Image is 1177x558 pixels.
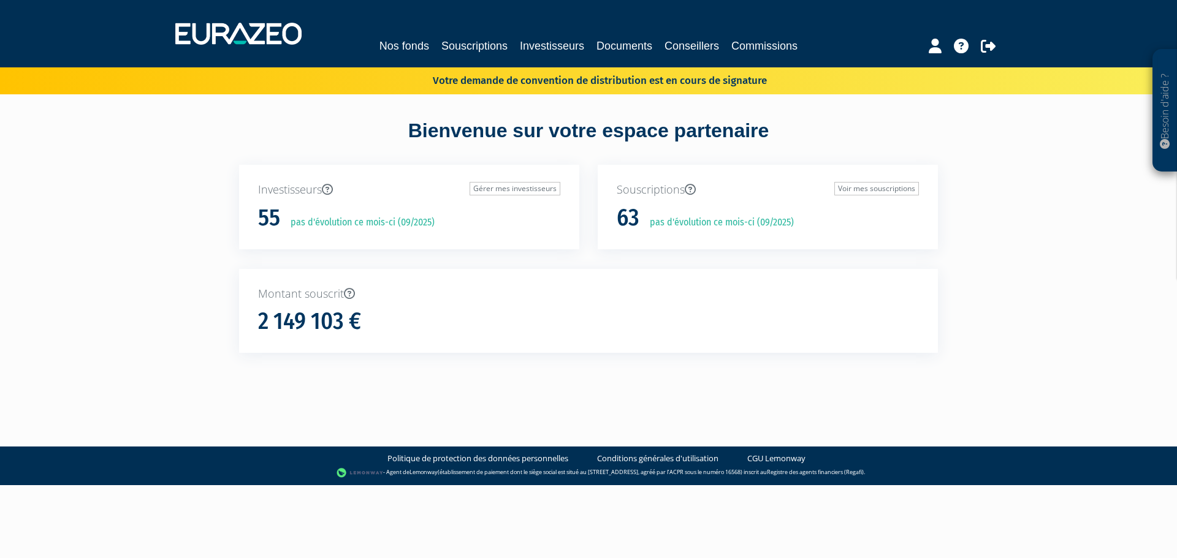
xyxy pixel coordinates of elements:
a: Politique de protection des données personnelles [387,453,568,464]
div: - Agent de (établissement de paiement dont le siège social est situé au [STREET_ADDRESS], agréé p... [12,467,1165,479]
p: pas d'évolution ce mois-ci (09/2025) [641,216,794,230]
img: logo-lemonway.png [337,467,384,479]
a: Conseillers [665,37,719,55]
a: Conditions générales d'utilisation [597,453,718,464]
div: Bienvenue sur votre espace partenaire [230,117,947,165]
a: Registre des agents financiers (Regafi) [767,469,864,477]
h1: 55 [258,205,280,231]
a: Souscriptions [441,37,508,55]
a: Investisseurs [520,37,584,55]
a: CGU Lemonway [747,453,806,464]
p: Besoin d'aide ? [1158,56,1172,166]
a: Documents [596,37,652,55]
img: 1732889491-logotype_eurazeo_blanc_rvb.png [175,23,302,45]
a: Lemonway [409,469,438,477]
p: Investisseurs [258,182,560,198]
a: Nos fonds [379,37,429,55]
h1: 2 149 103 € [258,309,361,334]
p: Montant souscrit [258,286,919,302]
a: Voir mes souscriptions [834,182,919,195]
p: pas d'évolution ce mois-ci (09/2025) [282,216,435,230]
a: Commissions [731,37,798,55]
p: Votre demande de convention de distribution est en cours de signature [397,70,767,88]
a: Gérer mes investisseurs [470,182,560,195]
p: Souscriptions [617,182,919,198]
h1: 63 [617,205,639,231]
